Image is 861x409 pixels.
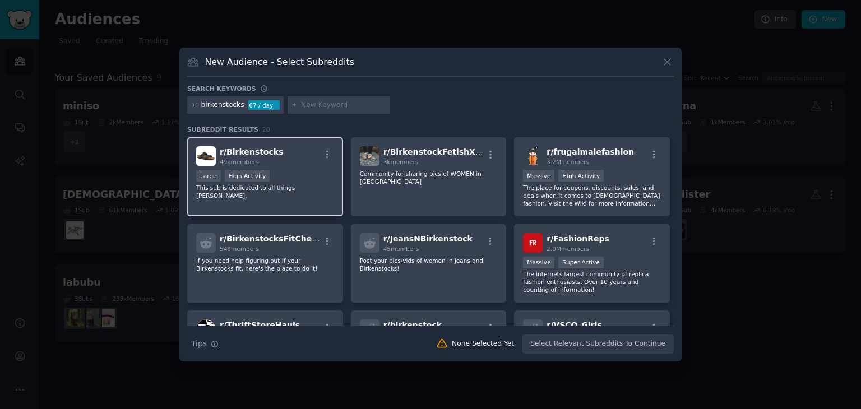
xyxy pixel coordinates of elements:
[360,170,498,185] p: Community for sharing pics of WOMEN in [GEOGRAPHIC_DATA]
[360,257,498,272] p: Post your pics/vids of women in jeans and Birkenstocks!
[523,184,661,207] p: The place for coupons, discounts, sales, and deals when it comes to [DEMOGRAPHIC_DATA] fashion. V...
[205,56,354,68] h3: New Audience - Select Subreddits
[452,339,514,349] div: None Selected Yet
[360,146,379,166] img: BirkenstockFetishXXX
[220,234,326,243] span: r/ BirkenstocksFitChecks
[248,100,280,110] div: 67 / day
[558,257,604,268] div: Super Active
[220,159,258,165] span: 49k members
[220,245,259,252] span: 549 members
[187,85,256,92] h3: Search keywords
[187,126,258,133] span: Subreddit Results
[262,126,270,133] span: 20
[523,270,661,294] p: The internets largest community of replica fashion enthusiasts. Over 10 years and counting of inf...
[383,320,442,329] span: r/ birkenstock
[547,234,609,243] span: r/ FashionReps
[383,159,419,165] span: 3k members
[523,170,554,182] div: Massive
[196,146,216,166] img: Birkenstocks
[383,245,419,252] span: 45 members
[547,320,601,329] span: r/ VSCO_Girls
[547,147,634,156] span: r/ frugalmalefashion
[196,257,334,272] p: If you need help figuring out if your Birkenstocks fit, here's the place to do it!
[196,170,221,182] div: Large
[523,146,543,166] img: frugalmalefashion
[220,320,300,329] span: r/ ThriftStoreHauls
[383,234,473,243] span: r/ JeansNBirkenstock
[201,100,244,110] div: birkenstocks
[196,319,216,339] img: ThriftStoreHauls
[196,184,334,199] p: This sub is dedicated to all things [PERSON_NAME].
[225,170,270,182] div: High Activity
[220,147,283,156] span: r/ Birkenstocks
[547,245,589,252] span: 2.0M members
[523,233,543,253] img: FashionReps
[523,257,554,268] div: Massive
[187,334,223,354] button: Tips
[191,338,207,350] span: Tips
[558,170,604,182] div: High Activity
[301,100,386,110] input: New Keyword
[383,147,488,156] span: r/ BirkenstockFetishXXX
[547,159,589,165] span: 3.2M members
